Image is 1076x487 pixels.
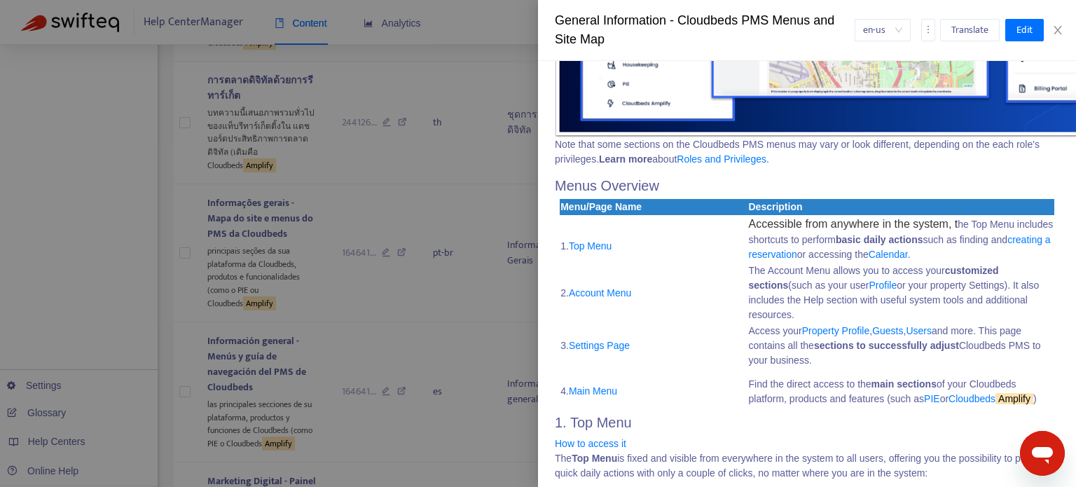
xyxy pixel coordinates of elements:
[748,323,1054,369] td: Access your , , and more. This page contains all the Cloudbeds PMS to your business.
[869,280,897,291] a: Profile
[569,340,630,351] a: Settings Page
[560,323,747,369] td: 3.
[871,378,937,390] span: main sections
[802,325,869,336] a: Property Profile
[749,234,1051,260] a: creating a reservation
[836,234,923,245] strong: basic daily actions
[995,393,1033,404] sqkw: Amplify
[569,287,632,299] a: Account Menu
[560,201,642,212] span: Menu/Page Name
[560,215,747,263] td: 1.
[797,249,869,260] span: or accessing the
[748,369,1054,414] td: Find the direct access to the of your Cloudbeds platform, products and features (such as or )
[906,325,932,336] a: Users
[949,393,1033,404] a: CloudbedsAmplify
[921,19,935,41] button: more
[569,385,617,397] a: Main Menu
[814,340,959,351] span: sections to successfully adjust
[749,218,958,230] span: Accessible from anywhere in the system, t
[872,325,903,336] a: Guests
[1016,22,1033,38] span: Edit
[569,240,612,252] a: Top Menu
[572,453,617,464] strong: Top Menu
[555,177,1059,194] h2: Menus Overview
[863,20,902,41] span: en-us
[677,153,766,165] a: Roles and Privileges
[555,137,1059,167] p: Note that some sections on the Cloudbeds PMS menus may vary or look different, depending on the e...
[924,393,940,404] a: PIE
[555,11,855,49] div: General Information - Cloudbeds PMS Menus and Site Map
[555,414,1059,431] h2: 1. Top Menu
[923,25,933,34] span: more
[1020,431,1065,476] iframe: Botón para iniciar la ventana de mensajería
[555,438,626,449] a: How to access it
[869,249,908,260] a: Calendar
[560,369,747,414] td: 4.
[908,249,911,260] span: .
[599,153,652,165] strong: Learn more
[940,19,1000,41] button: Translate
[748,263,1054,323] td: The Account Menu allows you to access your (such as your user or your property Settings). It also...
[560,263,747,323] td: 2.
[1005,19,1044,41] button: Edit
[555,451,1059,481] p: The is fixed and visible from everywhere in the system to all users, offering you the possibility...
[749,201,803,212] span: Description
[951,22,988,38] span: Translate
[1052,25,1063,36] span: close
[1048,24,1068,37] button: Close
